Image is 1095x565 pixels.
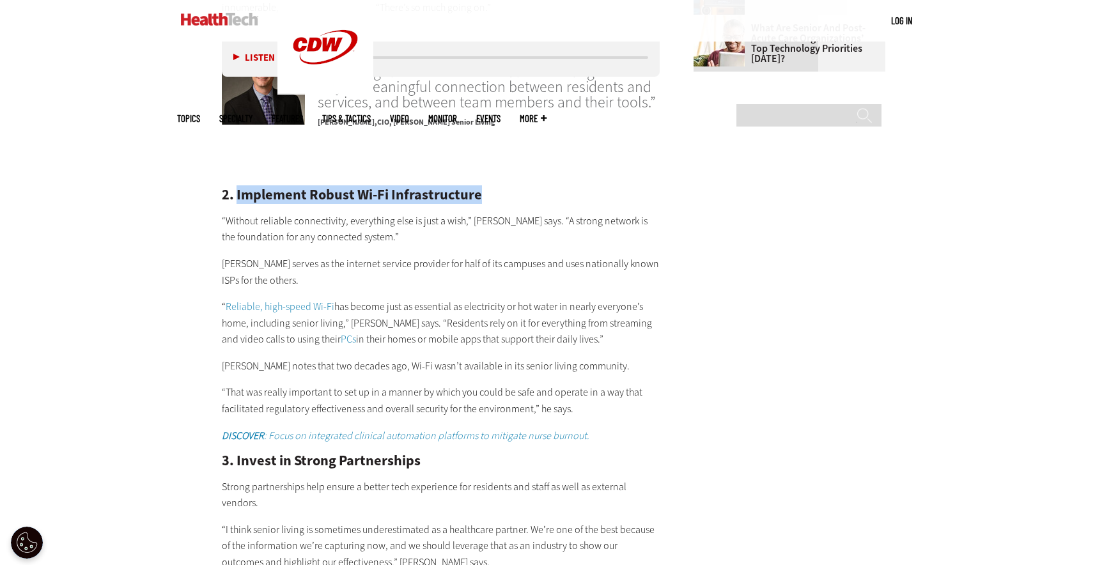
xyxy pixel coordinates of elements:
p: “That was really important to set up in a manner by which you could be safe and operate in a way ... [222,384,660,417]
a: DISCOVER: Focus on integrated clinical automation platforms to mitigate nurse burnout. [222,429,589,442]
div: Cookie Settings [11,527,43,559]
h2: 2. Implement Robust Wi-Fi Infrastructure [222,188,660,202]
img: Home [181,13,258,26]
p: “Without reliable connectivity, everything else is just a wish,” [PERSON_NAME] says. “A strong ne... [222,213,660,245]
button: Open Preferences [11,527,43,559]
span: Topics [177,114,200,123]
a: CDW [277,84,373,98]
a: Reliable, high-speed Wi-Fi [226,300,334,313]
a: Features [272,114,303,123]
em: : Focus on integrated clinical automation platforms to mitigate nurse burnout. [222,429,589,442]
a: Events [476,114,501,123]
a: Video [390,114,409,123]
h2: 3. Invest in Strong Partnerships [222,454,660,468]
span: More [520,114,547,123]
a: Tips & Tactics [322,114,371,123]
div: User menu [891,14,912,27]
p: [PERSON_NAME] serves as the internet service provider for half of its campuses and uses nationall... [222,256,660,288]
strong: DISCOVER [222,429,264,442]
a: PCs [341,332,356,346]
p: “ has become just as essential as electricity or hot water in nearly everyone’s home, including s... [222,298,660,348]
p: [PERSON_NAME] notes that two decades ago, Wi-Fi wasn’t available in its senior living community. [222,358,660,375]
a: Log in [891,15,912,26]
p: Strong partnerships help ensure a better tech experience for residents and staff as well as exter... [222,479,660,511]
span: Specialty [219,114,252,123]
a: MonITor [428,114,457,123]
